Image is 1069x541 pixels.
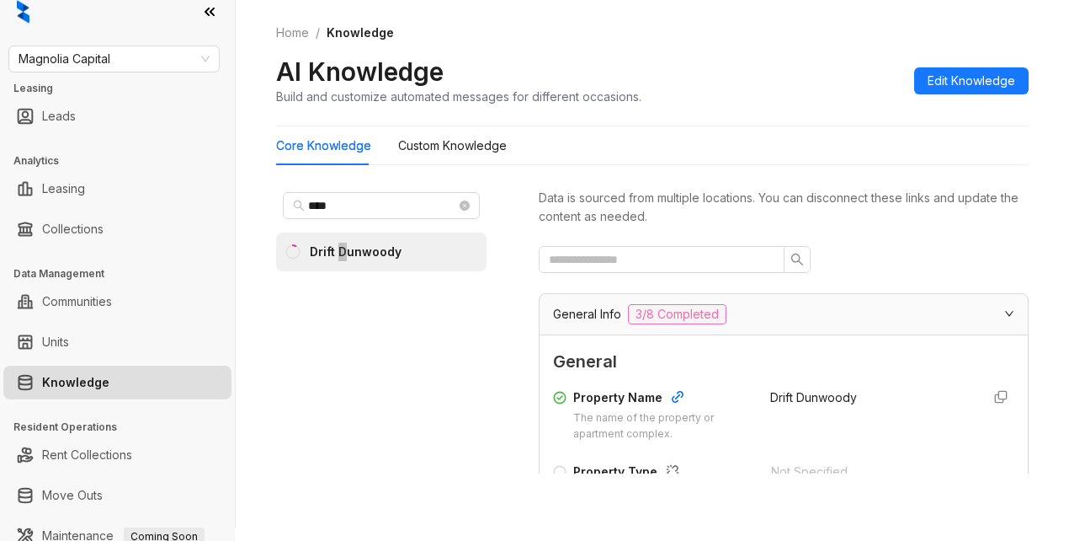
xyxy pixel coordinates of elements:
[3,285,231,319] li: Communities
[276,137,371,155] div: Core Knowledge
[42,366,109,399] a: Knowledge
[42,479,103,512] a: Move Outs
[928,72,1015,90] span: Edit Knowledge
[3,479,231,512] li: Move Outs
[276,56,444,88] h2: AI Knowledge
[790,253,804,266] span: search
[13,153,235,169] h3: Analytics
[310,243,402,261] div: Drift Dunwoody
[1004,308,1014,319] span: expanded
[42,212,104,246] a: Collections
[573,463,751,485] div: Property Type
[19,46,210,72] span: Magnolia Capital
[3,438,231,472] li: Rent Collections
[316,24,320,42] li: /
[771,463,969,481] div: Not Specified
[13,266,235,281] h3: Data Management
[460,201,470,211] span: close-circle
[553,349,1014,375] span: General
[3,172,231,206] li: Leasing
[573,410,750,442] div: The name of the property or apartment complex.
[539,189,1029,226] div: Data is sourced from multiple locations. You can disconnect these links and update the content as...
[914,67,1029,94] button: Edit Knowledge
[398,137,507,155] div: Custom Knowledge
[293,200,305,212] span: search
[13,81,235,96] h3: Leasing
[42,325,69,359] a: Units
[327,25,394,40] span: Knowledge
[3,325,231,359] li: Units
[42,99,76,133] a: Leads
[628,304,726,324] span: 3/8 Completed
[13,420,235,435] h3: Resident Operations
[42,285,112,319] a: Communities
[273,24,312,42] a: Home
[3,99,231,133] li: Leads
[276,88,641,105] div: Build and customize automated messages for different occasions.
[573,388,750,410] div: Property Name
[540,294,1028,335] div: General Info3/8 Completed
[553,305,621,324] span: General Info
[3,212,231,246] li: Collections
[3,366,231,399] li: Knowledge
[770,390,857,404] span: Drift Dunwoody
[42,438,132,472] a: Rent Collections
[42,172,85,206] a: Leasing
